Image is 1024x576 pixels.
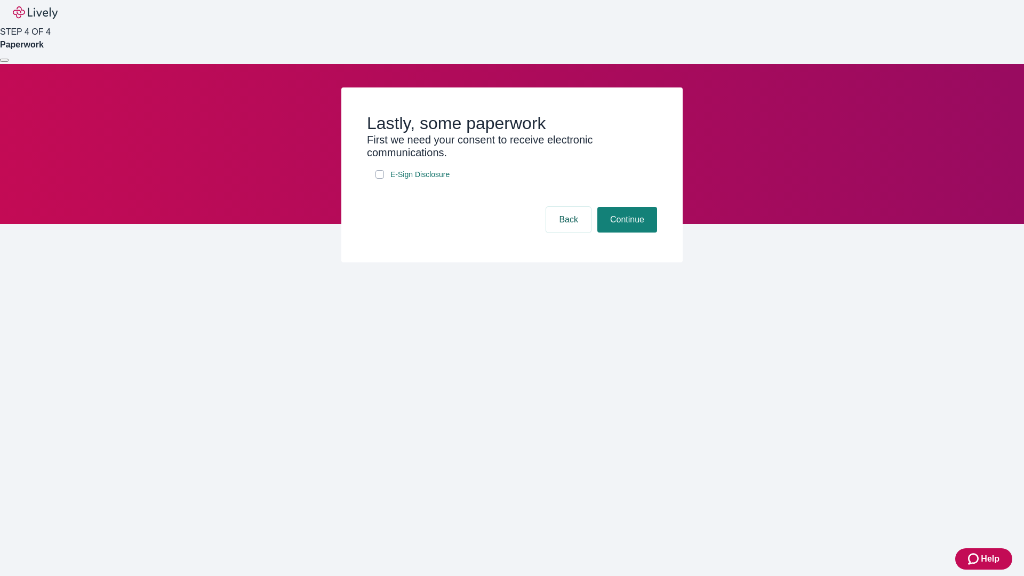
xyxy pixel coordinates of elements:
h3: First we need your consent to receive electronic communications. [367,133,657,159]
button: Continue [597,207,657,233]
span: Help [981,553,999,565]
span: E-Sign Disclosure [390,169,450,180]
h2: Lastly, some paperwork [367,113,657,133]
a: e-sign disclosure document [388,168,452,181]
button: Back [546,207,591,233]
button: Zendesk support iconHelp [955,548,1012,570]
svg: Zendesk support icon [968,553,981,565]
img: Lively [13,6,58,19]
